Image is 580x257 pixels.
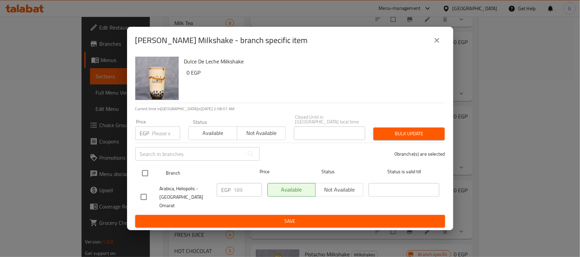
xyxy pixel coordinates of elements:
[188,126,237,140] button: Available
[141,217,440,225] span: Save
[135,106,445,112] p: Current time in [GEOGRAPHIC_DATA] is [DATE] 2:08:01 AM
[369,167,439,176] span: Status is valid till
[242,167,287,176] span: Price
[394,151,445,157] p: 0 branche(s) are selected
[293,167,363,176] span: Status
[429,32,445,48] button: close
[152,126,180,140] input: Please enter price
[187,68,440,77] h6: 0 EGP
[234,183,262,197] input: Please enter price
[240,128,283,138] span: Not available
[140,129,150,137] p: EGP
[135,215,445,228] button: Save
[191,128,234,138] span: Available
[135,57,179,100] img: Dulce De Leche Milkshake
[166,169,236,177] span: Branch
[135,35,308,46] h2: [PERSON_NAME] Milkshake - branch specific item
[379,130,439,138] span: Bulk update
[160,184,211,210] span: Arabica, Heliopolis - [GEOGRAPHIC_DATA] Omarat
[222,186,231,194] p: EGP
[184,57,440,66] h6: Dulce De Leche Milkshake
[237,126,286,140] button: Not available
[135,147,244,161] input: Search in branches
[373,127,445,140] button: Bulk update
